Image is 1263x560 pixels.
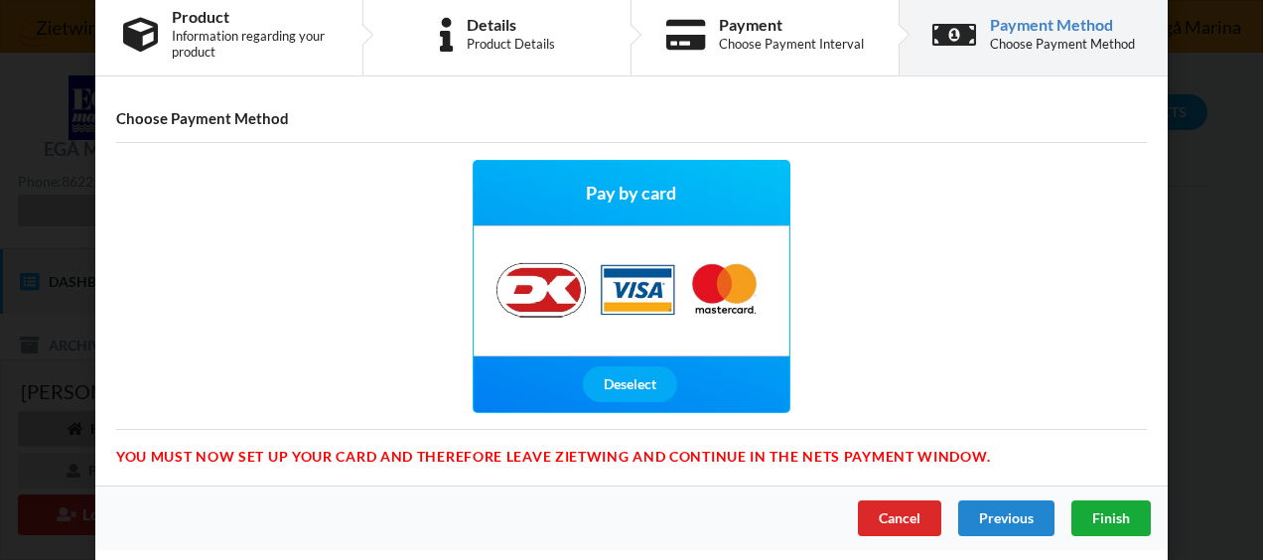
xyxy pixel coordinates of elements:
[467,17,555,33] div: Details
[719,17,864,33] div: Payment
[116,429,1147,451] div: You must now set up your card and therefore leave Zietwing and continue in the Nets payment window.
[1092,509,1130,526] span: Finish
[116,109,1147,128] h4: Choose Payment Method
[586,181,676,206] span: Pay by card
[476,226,787,355] img: Nets
[990,36,1135,52] div: Choose Payment Method
[990,17,1135,33] div: Payment Method
[172,28,335,60] div: Information regarding your product
[467,36,555,52] div: Product Details
[719,36,864,52] div: Choose Payment Interval
[172,9,335,25] div: Product
[583,366,677,402] div: Deselect
[858,500,941,536] div: Cancel
[958,500,1054,536] div: Previous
